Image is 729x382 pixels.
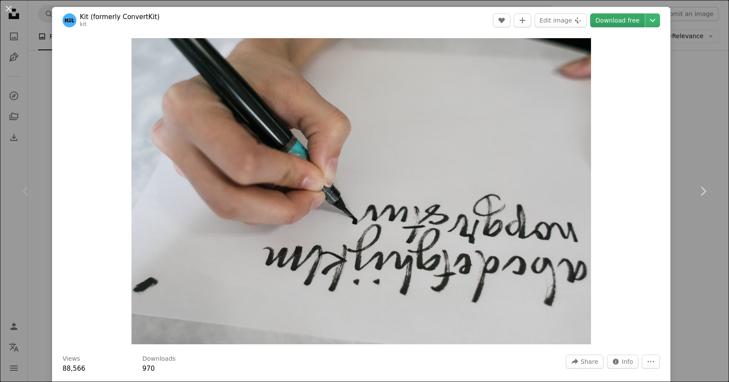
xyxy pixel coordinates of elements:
button: Edit image [535,13,587,27]
a: Kit (formerly ConvertKit) [80,13,160,21]
img: person writing on white paper [131,38,591,344]
span: Share [581,355,598,368]
a: Download free [590,13,645,27]
a: Next [677,150,729,233]
span: Info [622,355,634,368]
h3: Views [62,355,80,363]
h3: Downloads [142,355,176,363]
img: Go to Kit (formerly ConvertKit)'s profile [62,13,76,27]
span: 970 [142,365,155,372]
button: Zoom in on this image [131,38,591,344]
button: Share this image [566,355,603,369]
button: Add to Collection [514,13,531,27]
span: 88,566 [62,365,85,372]
a: kit [80,21,86,27]
button: More Actions [642,355,660,369]
button: Stats about this image [607,355,639,369]
button: Like [493,13,510,27]
button: Choose download size [645,13,660,27]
